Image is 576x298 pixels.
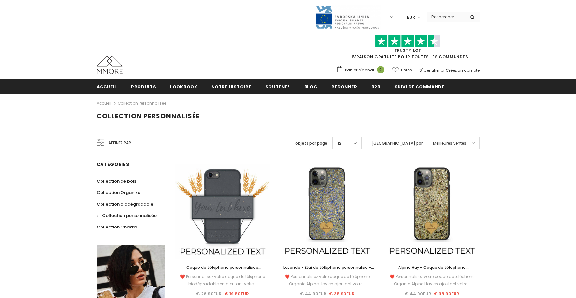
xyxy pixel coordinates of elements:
a: Accueil [97,79,117,94]
a: Coque de téléphone personnalisée biodégradable - Noire [175,264,270,271]
span: € 26.90EUR [196,291,222,297]
span: Collection Organika [97,189,140,196]
a: Collection Chakra [97,221,137,233]
div: ❤️ Personnalisez votre coque de téléphone biodégradable en ajoutant votre... [175,273,270,288]
a: B2B [371,79,381,94]
a: Panier d'achat 0 [336,65,388,75]
span: Catégories [97,161,129,168]
a: Javni Razpis [315,14,381,20]
img: Cas MMORE [97,56,123,74]
label: [GEOGRAPHIC_DATA] par [371,140,423,147]
span: Collection personnalisée [102,212,157,219]
a: Collection personnalisée [97,210,157,221]
span: B2B [371,84,381,90]
span: EUR [407,14,415,21]
span: Collection de bois [97,178,136,184]
span: Blog [304,84,318,90]
a: TrustPilot [394,48,421,53]
span: Coque de téléphone personnalisée biodégradable - Noire [186,265,261,277]
span: Notre histoire [211,84,251,90]
a: Alpine Hay - Coque de téléphone personnalisée - Cadeau personnalisé [384,264,479,271]
span: Panier d'achat [345,67,374,73]
a: Lavande - Etui de téléphone personnalisé - Cadeau personnalisé [280,264,375,271]
span: € 38.90EUR [434,291,459,297]
span: Alpine Hay - Coque de téléphone personnalisée - Cadeau personnalisé [394,265,470,277]
span: Redonner [331,84,357,90]
label: objets par page [295,140,327,147]
span: € 44.90EUR [405,291,431,297]
span: € 44.90EUR [300,291,326,297]
div: ❤️ Personnalisez votre coque de téléphone Organic Alpine Hay en ajoutant votre... [384,273,479,288]
img: Javni Razpis [315,5,381,29]
span: Suivi de commande [395,84,444,90]
a: Suivi de commande [395,79,444,94]
span: soutenez [265,84,290,90]
span: Accueil [97,84,117,90]
a: Collection personnalisée [118,100,166,106]
a: Lookbook [170,79,197,94]
span: Lavande - Etui de téléphone personnalisé - Cadeau personnalisé [283,265,374,277]
span: Collection biodégradable [97,201,153,207]
a: Accueil [97,99,111,107]
span: € 38.90EUR [329,291,355,297]
a: Listes [392,64,412,76]
span: Lookbook [170,84,197,90]
span: Collection Chakra [97,224,137,230]
a: S'identifier [419,68,440,73]
a: Notre histoire [211,79,251,94]
a: soutenez [265,79,290,94]
span: 0 [377,66,384,73]
div: ❤️ Personnalisez votre coque de téléphone Organic Alpine Hay en ajoutant votre... [280,273,375,288]
a: Collection Organika [97,187,140,198]
span: Listes [401,67,412,73]
span: or [441,68,445,73]
span: € 19.80EUR [224,291,249,297]
a: Créez un compte [446,68,480,73]
a: Collection de bois [97,175,136,187]
span: Meilleures ventes [433,140,466,147]
span: Produits [131,84,156,90]
a: Collection biodégradable [97,198,153,210]
img: Faites confiance aux étoiles pilotes [375,35,440,48]
a: Blog [304,79,318,94]
a: Redonner [331,79,357,94]
a: Produits [131,79,156,94]
span: 12 [338,140,341,147]
span: Affiner par [108,139,131,147]
span: LIVRAISON GRATUITE POUR TOUTES LES COMMANDES [336,38,480,60]
span: Collection personnalisée [97,111,199,121]
input: Search Site [427,12,465,22]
